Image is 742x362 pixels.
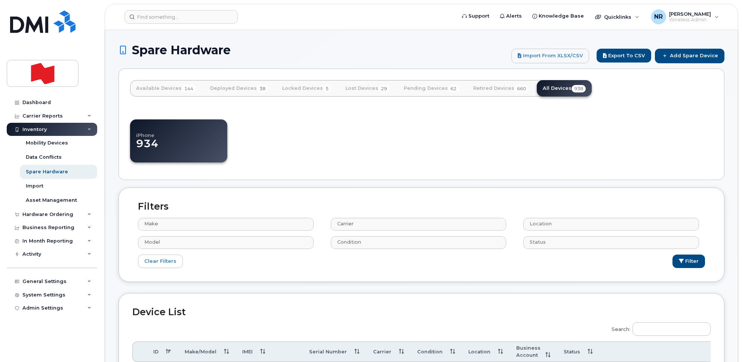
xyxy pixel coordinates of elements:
span: 660 [514,85,529,92]
a: Import from XLSX/CSV [511,49,589,63]
h2: Filters [132,201,711,212]
span: 29 [378,85,390,92]
input: Search: [632,322,711,336]
span: 62 [448,85,459,92]
a: Available Devices144 [130,80,202,97]
span: 38 [257,85,268,92]
dd: 934 [136,138,227,157]
span: 938 [572,85,586,92]
button: Filter [672,255,705,268]
a: Deployed Devices38 [204,80,274,97]
a: Add Spare Device [655,49,724,63]
span: 144 [182,85,196,92]
h4: iPhone [136,125,227,138]
span: 5 [323,85,331,92]
h1: Spare Hardware [118,43,508,57]
h2: Device List [132,307,711,317]
a: Locked Devices5 [276,80,337,97]
a: All Devices938 [537,80,592,97]
label: Search: [607,317,711,338]
a: Lost Devices29 [339,80,395,97]
a: Pending Devices62 [398,80,465,97]
button: Export to CSV [597,49,651,63]
a: Clear Filters [138,255,183,268]
a: Retired Devices660 [467,80,535,97]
